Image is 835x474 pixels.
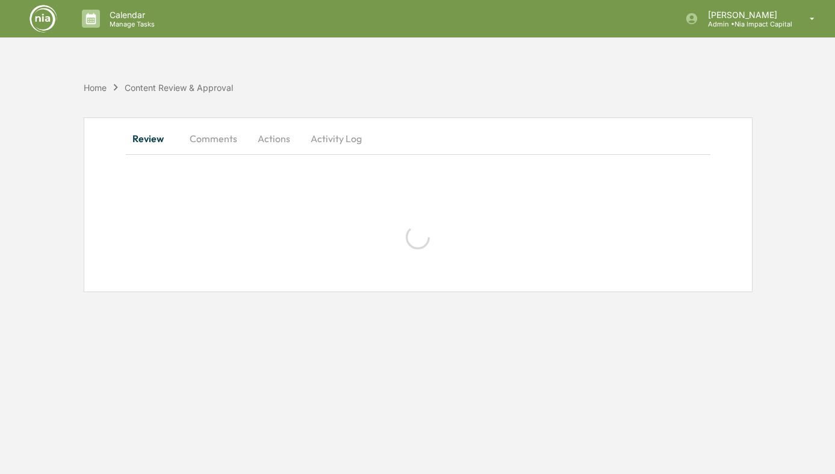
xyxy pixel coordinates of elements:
div: secondary tabs example [126,124,710,153]
p: [PERSON_NAME] [698,10,792,20]
button: Actions [247,124,301,153]
button: Activity Log [301,124,371,153]
button: Comments [180,124,247,153]
p: Calendar [100,10,161,20]
p: Manage Tasks [100,20,161,28]
div: Home [84,83,107,93]
p: Admin • Nia Impact Capital [698,20,792,28]
div: Content Review & Approval [125,83,233,93]
button: Review [126,124,180,153]
img: logo [29,4,58,33]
